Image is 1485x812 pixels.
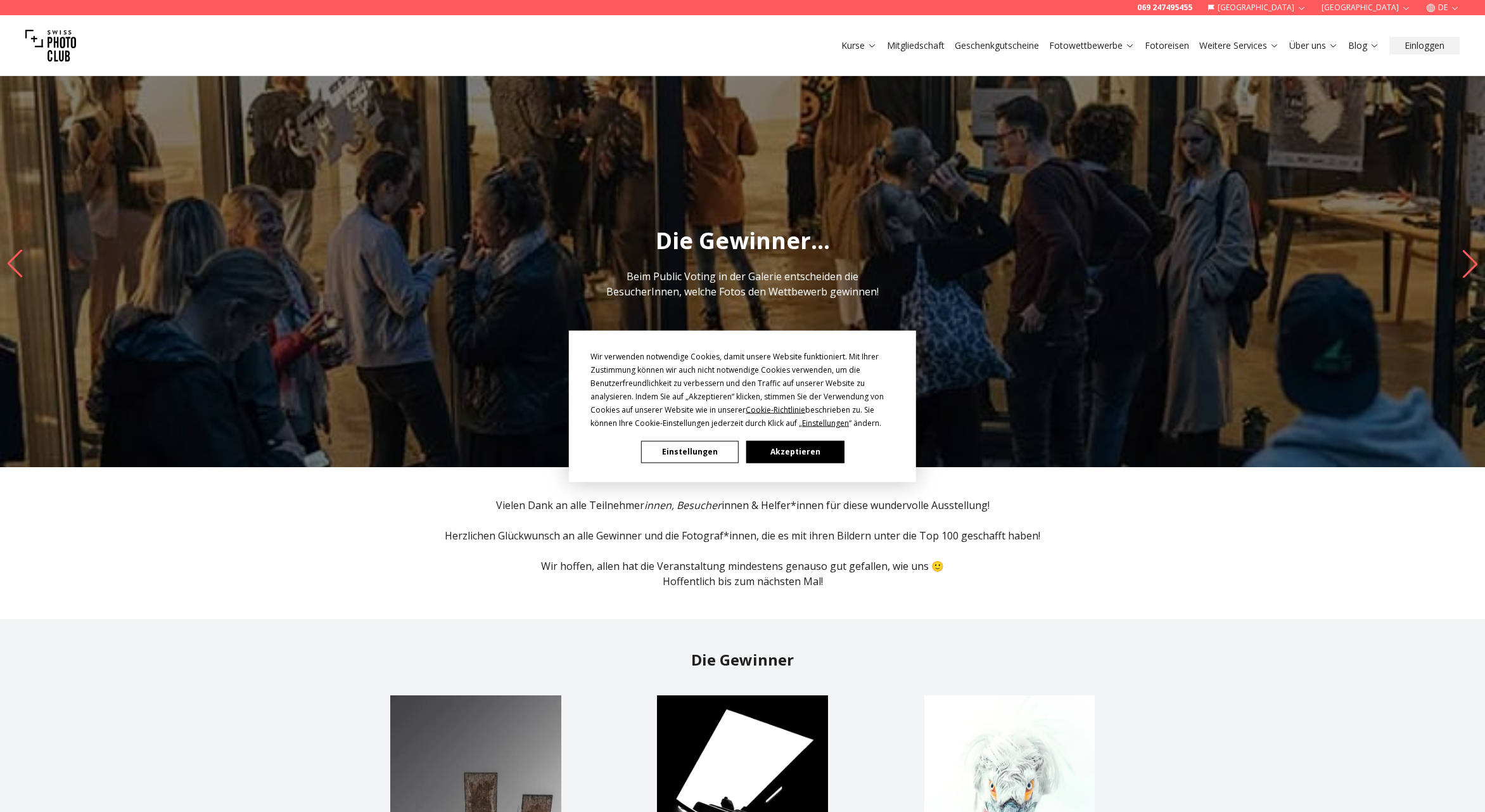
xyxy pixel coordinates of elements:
[746,404,805,415] span: Cookie-Richtlinie
[590,349,895,429] div: Wir verwenden notwendige Cookies, damit unsere Website funktioniert. Mit Ihrer Zustimmung können ...
[802,417,849,428] span: Einstellungen
[569,330,916,482] div: Cookie Consent Prompt
[746,441,844,463] button: Akzeptieren
[641,441,739,463] button: Einstellungen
